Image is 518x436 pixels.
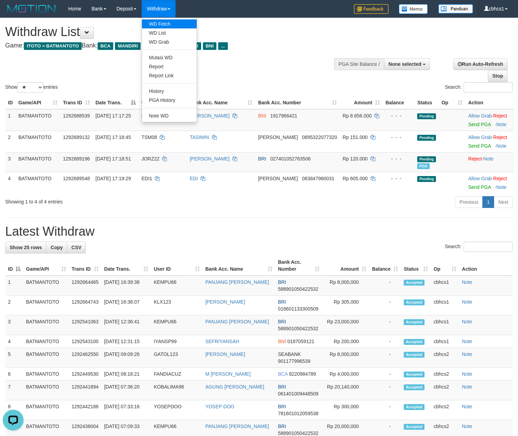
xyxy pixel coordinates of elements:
h1: Withdraw List [5,25,338,39]
span: · [468,134,493,140]
a: EDI [190,176,198,181]
a: Copy [46,242,67,253]
td: 1292541063 [69,315,101,335]
div: - - - [385,112,412,119]
span: Copy 0895322077320 to clipboard [302,134,337,140]
span: Accepted [404,384,425,390]
th: ID [5,96,16,109]
a: Send PGA [468,184,491,190]
span: BRI [278,319,286,324]
th: Game/API: activate to sort column ascending [16,96,60,109]
span: CSV [71,245,81,250]
a: TASIMIN [190,134,209,140]
a: PANJANG [PERSON_NAME] [205,319,269,324]
td: [DATE] 07:33:16 [101,400,151,420]
td: cbhcs1 [431,296,459,315]
td: - [369,348,401,368]
td: 1 [5,109,16,131]
label: Search: [445,242,513,252]
td: 3 [5,315,23,335]
td: BATMANTOTO [16,131,60,152]
span: BRI [278,404,286,409]
span: 1292689548 [63,176,90,181]
td: KOBALIMA98 [151,381,203,400]
th: Date Trans.: activate to sort column ascending [101,256,151,276]
td: BATMANTOTO [16,152,60,172]
td: 1292664743 [69,296,101,315]
td: 2 [5,296,23,315]
a: Allow Grab [468,176,492,181]
th: User ID: activate to sort column ascending [151,256,203,276]
span: BRI [278,384,286,390]
input: Search: [464,82,513,93]
td: KLX123 [151,296,203,315]
input: Search: [464,242,513,252]
a: Note [496,143,507,149]
a: Note [462,404,472,409]
td: - [369,400,401,420]
th: Trans ID: activate to sort column ascending [60,96,93,109]
td: BATMANTOTO [16,109,60,131]
span: · [468,113,493,119]
td: 1292664465 [69,276,101,296]
a: Report [142,62,197,71]
td: BATMANTOTO [23,276,69,296]
span: 1292689132 [63,134,90,140]
a: Mutasi WD [142,53,197,62]
td: cbhcs1 [431,315,459,335]
span: [DATE] 17:18:51 [96,156,131,162]
a: WD Fetch [142,19,197,28]
span: · [468,176,493,181]
a: SEFRIYANSAH [205,339,239,344]
td: - [369,276,401,296]
span: Rp 605.000 [342,176,367,181]
a: Show 25 rows [5,242,46,253]
span: EDI1 [141,176,152,181]
td: [DATE] 12:36:41 [101,315,151,335]
img: Button%20Memo.svg [399,4,428,14]
td: FANDIACUZ [151,368,203,381]
td: · [465,131,514,152]
th: Status: activate to sort column ascending [401,256,431,276]
td: BATMANTOTO [23,368,69,381]
button: Open LiveChat chat widget [3,3,24,24]
td: 3 [5,152,16,172]
td: 1292462550 [69,348,101,368]
td: GATOL123 [151,348,203,368]
td: 4 [5,172,16,193]
span: BRI [258,156,266,162]
span: Rp 120.000 [342,156,367,162]
th: Status [414,96,439,109]
span: Copy 1917966421 to clipboard [270,113,297,119]
td: Rp 4,000,000 [322,368,369,381]
a: Note [462,319,472,324]
a: Note [462,339,472,344]
label: Show entries [5,82,58,93]
a: [PERSON_NAME] [190,113,230,119]
a: Report Link [142,71,197,80]
span: BRI [278,424,286,429]
img: panduan.png [438,4,473,14]
td: - [369,315,401,335]
td: Rp 305,000 [322,296,369,315]
td: 1292449530 [69,368,101,381]
a: Note [496,122,507,127]
td: · [465,172,514,193]
span: Copy 781601012059538 to clipboard [278,411,319,416]
td: 5 [5,348,23,368]
td: KEMPU66 [151,276,203,296]
div: PGA Site Balance / [334,58,384,70]
td: - [369,368,401,381]
span: Pending [417,176,436,182]
th: Balance: activate to sort column ascending [369,256,401,276]
td: Rp 23,000,000 [322,315,369,335]
span: SEABANK [278,351,301,357]
span: ITOTO > BATMANTOTO [24,42,82,50]
td: [DATE] 09:09:26 [101,348,151,368]
a: Allow Grab [468,134,492,140]
td: 6 [5,368,23,381]
td: Rp 200,000 [322,335,369,348]
a: AGUNG [PERSON_NAME] [205,384,264,390]
span: Copy 061401009448509 to clipboard [278,391,319,396]
td: YOSEPDOO [151,400,203,420]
